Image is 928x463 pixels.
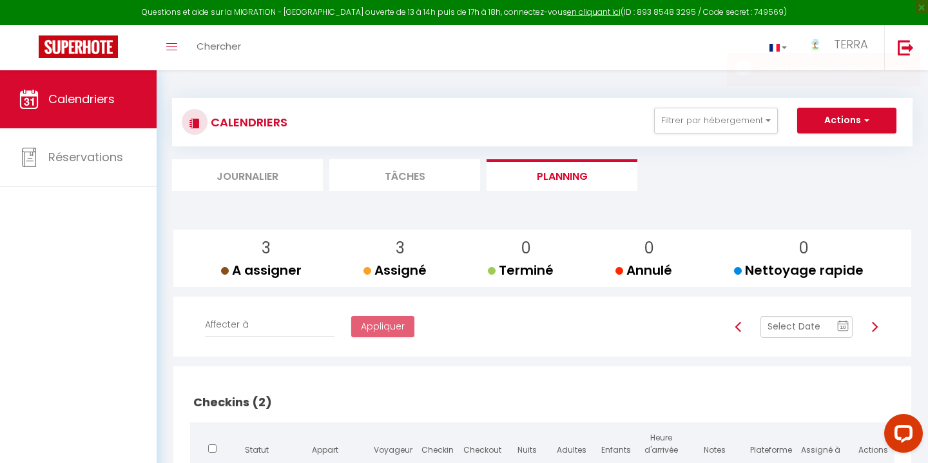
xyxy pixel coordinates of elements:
h3: CALENDRIERS [208,108,287,137]
li: Journalier [172,159,323,191]
span: Appart [312,444,338,455]
span: Calendriers [48,91,115,107]
img: logout [898,39,914,55]
p: 3 [231,236,302,261]
span: Nettoyage rapide [734,261,864,279]
img: Super Booking [39,35,118,58]
span: Assigné [363,261,427,279]
span: TERRA [834,36,868,52]
li: Planning [487,159,637,191]
img: arrow-left3.svg [733,322,744,332]
a: ... TERRA [797,25,884,70]
li: Tâches [329,159,480,191]
button: Filtrer par hébergement [654,108,778,133]
p: 0 [498,236,554,261]
a: Chercher [187,25,251,70]
img: ... [806,37,826,51]
img: arrow-right3.svg [869,322,880,332]
span: Terminé [488,261,554,279]
a: en cliquant ici [567,6,621,17]
p: 0 [744,236,864,261]
span: A assigner [221,261,302,279]
iframe: LiveChat chat widget [874,409,928,463]
p: 3 [374,236,427,261]
div: You are not allowed to view this page [760,63,907,75]
span: Chercher [197,39,241,53]
span: Réservations [48,149,123,165]
span: Annulé [615,261,672,279]
span: Statut [245,444,269,455]
input: Select Date [760,316,853,338]
p: 0 [626,236,672,261]
h2: Checkins (2) [190,382,894,422]
text: 10 [840,324,846,330]
button: Actions [797,108,896,133]
button: Appliquer [351,316,414,338]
